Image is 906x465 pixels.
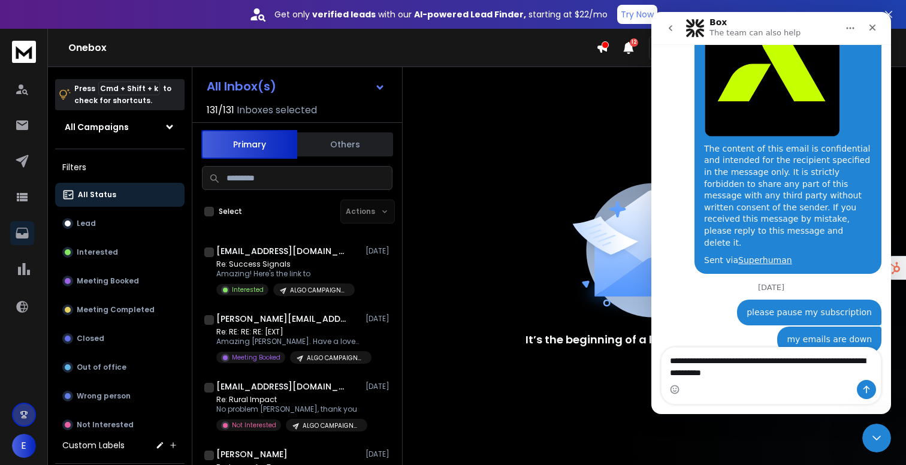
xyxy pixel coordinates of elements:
[77,334,104,343] p: Closed
[216,381,348,392] h1: [EMAIL_ADDRESS][DOMAIN_NAME]
[216,404,360,414] p: No problem [PERSON_NAME], thank you
[10,288,230,315] div: Edward says…
[366,246,392,256] p: [DATE]
[95,295,221,307] div: please pause my subscription
[232,285,264,294] p: Interested
[77,276,139,286] p: Meeting Booked
[526,331,783,348] p: It’s the beginning of a legendary conversation
[55,298,185,322] button: Meeting Completed
[207,103,234,117] span: 131 / 131
[53,131,221,237] div: The content of this email is confidential and intended for the recipient specified in the message...
[10,336,229,368] textarea: Message…
[86,288,230,314] div: please pause my subscription
[135,322,221,334] div: my emails are down
[197,74,395,98] button: All Inbox(s)
[12,434,36,458] button: E
[55,327,185,351] button: Closed
[414,8,526,20] strong: AI-powered Lead Finder,
[232,421,276,430] p: Not Interested
[87,243,141,253] a: Superhuman
[55,212,185,235] button: Lead
[126,315,230,341] div: my emails are down
[55,384,185,408] button: Wrong person
[10,315,230,351] div: Edward says…
[55,183,185,207] button: All Status
[207,80,276,92] h1: All Inbox(s)
[216,245,348,257] h1: [EMAIL_ADDRESS][DOMAIN_NAME]
[55,413,185,437] button: Not Interested
[19,373,28,382] button: Emoji picker
[77,420,134,430] p: Not Interested
[290,286,348,295] p: ALGO CAMPAIGN- US HIGH TICKET
[366,314,392,324] p: [DATE]
[216,327,360,337] p: Re: RE: RE: RE: [EXT]
[366,382,392,391] p: [DATE]
[630,38,638,47] span: 12
[77,247,118,257] p: Interested
[201,130,297,159] button: Primary
[65,121,129,133] h1: All Campaigns
[303,421,360,430] p: ALGO CAMPAIGN- US HIGH TICKET
[617,5,657,24] button: Try Now
[366,449,392,459] p: [DATE]
[68,41,596,55] h1: Onebox
[216,313,348,325] h1: [PERSON_NAME][EMAIL_ADDRESS][PERSON_NAME][DOMAIN_NAME] +1
[98,81,160,95] span: Cmd + Shift + k
[232,353,280,362] p: Meeting Booked
[216,395,360,404] p: Re: Rural Impact
[651,12,891,414] iframe: To enrich screen reader interactions, please activate Accessibility in Grammarly extension settings
[77,363,126,372] p: Out of office
[297,131,393,158] button: Others
[312,8,376,20] strong: verified leads
[216,448,288,460] h1: [PERSON_NAME]
[621,8,654,20] p: Try Now
[55,159,185,176] h3: Filters
[55,355,185,379] button: Out of office
[53,243,221,255] div: Sent via
[77,305,155,315] p: Meeting Completed
[206,368,225,387] button: Send a message…
[78,190,116,200] p: All Status
[55,269,185,293] button: Meeting Booked
[216,259,355,269] p: Re: Success Signals
[274,8,608,20] p: Get only with our starting at $22/mo
[219,207,242,216] label: Select
[216,269,355,279] p: Amazing! Here's the link to
[77,219,96,228] p: Lead
[55,240,185,264] button: Interested
[12,41,36,63] img: logo
[216,337,360,346] p: Amazing [PERSON_NAME]. Have a lovely
[307,354,364,363] p: ALGO CAMPAIGN- US HIGH TICKET
[55,115,185,139] button: All Campaigns
[62,439,125,451] h3: Custom Labels
[237,103,317,117] h3: Inboxes selected
[10,271,230,288] div: [DATE]
[862,424,891,452] iframe: Intercom live chat
[74,83,171,107] p: Press to check for shortcuts.
[77,391,131,401] p: Wrong person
